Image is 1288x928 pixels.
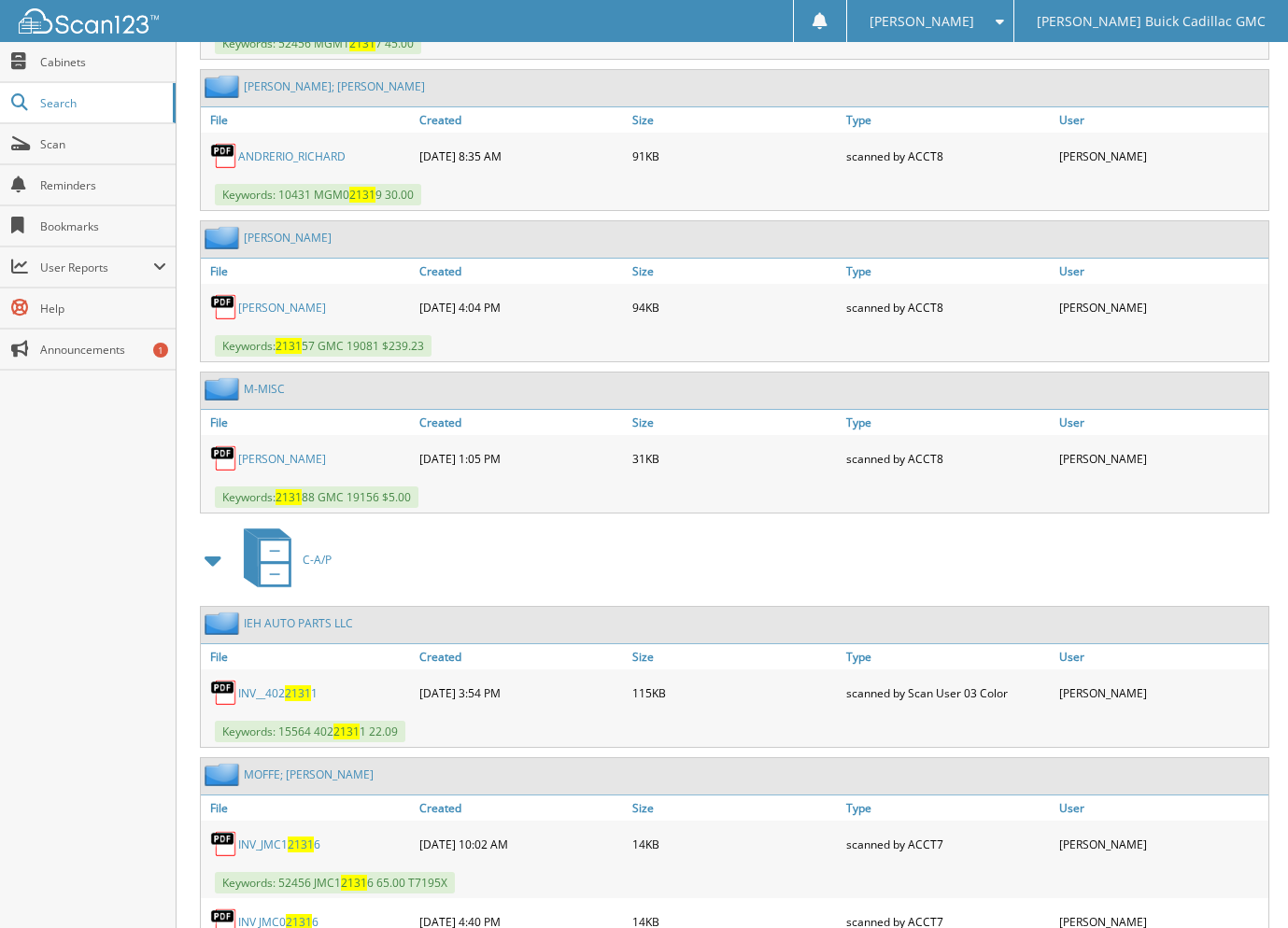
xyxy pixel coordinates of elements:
a: User [1054,644,1268,669]
a: File [201,410,415,435]
a: Created [415,259,629,284]
div: scanned by ACCT8 [842,440,1055,477]
a: User [1054,107,1268,133]
span: Keywords: 52456 MGM1 7 45.00 [215,33,421,54]
span: Bookmarks [40,218,166,234]
div: scanned by ACCT8 [842,137,1055,175]
span: Keywords: 57 GMC 19081 $239.23 [215,335,432,357]
a: Type [842,410,1055,435]
a: User [1054,795,1268,821]
span: Scan [40,136,166,152]
span: 2131 [276,338,302,354]
a: C-A/P [233,523,332,597]
span: Keywords: 52456 JMC1 6 65.00 T7195X [215,872,455,893]
div: [DATE] 4:04 PM [415,288,629,326]
span: Keywords: 10431 MGM0 9 30.00 [215,184,421,205]
a: INV_JMC121316 [238,837,320,852]
div: 94KB [628,288,842,326]
a: Size [628,259,842,284]
img: PDF.png [210,293,238,321]
a: Type [842,644,1055,669]
a: Created [415,410,629,435]
div: [DATE] 3:54 PM [415,674,629,711]
a: User [1054,259,1268,284]
a: Type [842,259,1055,284]
div: [DATE] 10:02 AM [415,825,629,863]
img: PDF.png [210,444,238,472]
div: [DATE] 1:05 PM [415,440,629,477]
a: M-MISC [244,381,285,397]
div: 91KB [628,137,842,175]
img: folder2.png [205,612,244,635]
span: Cabinets [40,54,166,70]
a: Size [628,644,842,669]
span: 2131 [349,187,375,203]
a: Created [415,644,629,669]
a: Type [842,107,1055,133]
div: [PERSON_NAME] [1054,288,1268,326]
a: ANDRERIO_RICHARD [238,148,346,164]
a: File [201,795,415,821]
img: scan123-logo-white.svg [19,8,159,34]
div: scanned by Scan User 03 Color [842,674,1055,711]
a: Type [842,795,1055,821]
span: [PERSON_NAME] [870,16,974,27]
img: folder2.png [205,75,244,98]
span: 2131 [285,685,311,701]
div: 115KB [628,674,842,711]
span: 2131 [341,875,367,891]
a: MOFFE; [PERSON_NAME] [244,766,374,782]
div: [PERSON_NAME] [1054,440,1268,477]
a: Size [628,795,842,821]
div: scanned by ACCT8 [842,288,1055,326]
img: folder2.png [205,377,244,401]
a: Size [628,107,842,133]
div: scanned by ACCT7 [842,825,1055,863]
div: 31KB [628,440,842,477]
div: 14KB [628,825,842,863]
span: 2131 [288,837,314,852]
a: [PERSON_NAME] [238,300,326,316]
div: 1 [153,343,168,358]
span: C-A/P [303,552,332,568]
img: PDF.png [210,679,238,707]
span: Announcements [40,342,166,358]
img: PDF.png [210,142,238,170]
a: File [201,107,415,133]
a: IEH AUTO PARTS LLC [244,615,353,631]
img: folder2.png [205,226,244,249]
a: Created [415,107,629,133]
span: Keywords: 15564 402 1 22.09 [215,721,405,742]
a: File [201,259,415,284]
span: [PERSON_NAME] Buick Cadillac GMC [1037,16,1266,27]
span: Help [40,301,166,316]
span: Reminders [40,177,166,193]
div: [PERSON_NAME] [1054,674,1268,711]
a: Created [415,795,629,821]
a: Size [628,410,842,435]
span: 2131 [333,724,360,739]
span: Search [40,95,163,111]
div: [PERSON_NAME] [1054,825,1268,863]
img: folder2.png [205,763,244,786]
div: [DATE] 8:35 AM [415,137,629,175]
a: INV__40221311 [238,685,318,701]
a: User [1054,410,1268,435]
img: PDF.png [210,830,238,858]
a: [PERSON_NAME] [238,451,326,467]
span: Keywords: 88 GMC 19156 $5.00 [215,486,418,508]
a: [PERSON_NAME]; [PERSON_NAME] [244,78,425,94]
div: [PERSON_NAME] [1054,137,1268,175]
a: File [201,644,415,669]
a: [PERSON_NAME] [244,230,332,246]
span: User Reports [40,260,153,275]
span: 2131 [276,489,302,505]
span: 2131 [349,35,375,51]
